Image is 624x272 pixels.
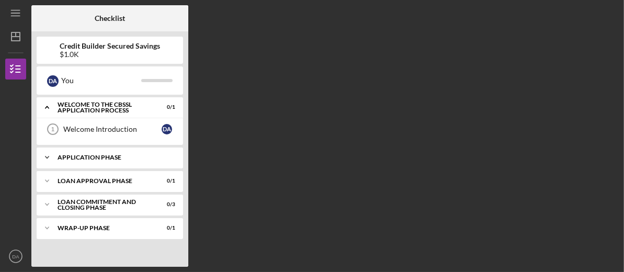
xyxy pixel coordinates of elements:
div: 0 / 1 [156,225,175,231]
div: Loan Approval Phase [58,178,149,184]
div: 0 / 1 [156,104,175,110]
a: 1Welcome IntroductionDA [42,119,178,140]
div: Welcome Introduction [63,125,162,133]
div: Loan Commitment and Closing Phase [58,199,149,211]
div: D A [47,75,59,87]
b: Credit Builder Secured Savings [60,42,160,50]
div: Welcome to the CBSSL Application Process [58,101,149,114]
b: Checklist [95,14,125,22]
div: Wrap-Up Phase [58,225,149,231]
div: You [61,72,141,89]
div: D A [162,124,172,134]
text: DA [12,254,19,259]
div: Application Phase [58,154,170,161]
div: 0 / 1 [156,178,175,184]
tspan: 1 [51,126,54,132]
button: DA [5,246,26,267]
div: 0 / 3 [156,201,175,208]
div: $1.0K [60,50,160,59]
